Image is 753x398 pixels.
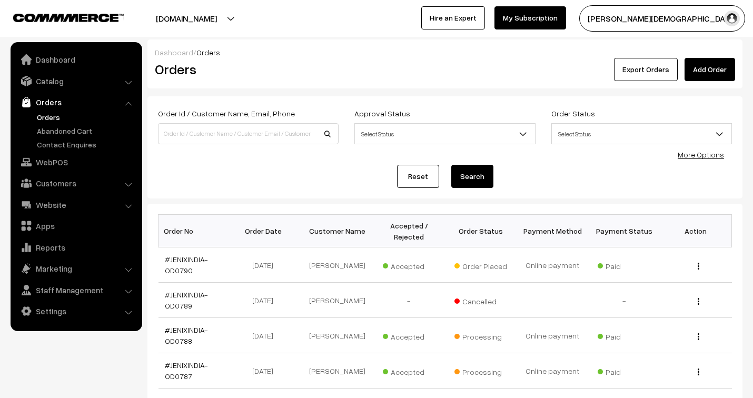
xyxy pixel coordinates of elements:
[230,353,302,389] td: [DATE]
[660,215,731,247] th: Action
[383,329,435,342] span: Accepted
[454,364,507,377] span: Processing
[698,333,699,340] img: Menu
[698,263,699,270] img: Menu
[230,283,302,318] td: [DATE]
[13,174,138,193] a: Customers
[165,361,208,381] a: #JENIXINDIA-OD0787
[13,281,138,300] a: Staff Management
[383,364,435,377] span: Accepted
[354,123,535,144] span: Select Status
[13,11,105,23] a: COMMMERCE
[685,58,735,81] a: Add Order
[397,165,439,188] a: Reset
[421,6,485,29] a: Hire an Expert
[13,50,138,69] a: Dashboard
[588,215,660,247] th: Payment Status
[158,215,230,247] th: Order No
[13,14,124,22] img: COMMMERCE
[13,195,138,214] a: Website
[302,215,373,247] th: Customer Name
[698,369,699,375] img: Menu
[34,125,138,136] a: Abandoned Cart
[517,215,588,247] th: Payment Method
[451,165,493,188] button: Search
[230,247,302,283] td: [DATE]
[119,5,254,32] button: [DOMAIN_NAME]
[155,48,193,57] a: Dashboard
[13,238,138,257] a: Reports
[354,108,410,119] label: Approval Status
[165,255,208,275] a: #JENIXINDIA-OD0790
[165,325,208,345] a: #JENIXINDIA-OD0788
[454,293,507,307] span: Cancelled
[373,283,445,318] td: -
[155,61,338,77] h2: Orders
[551,123,732,144] span: Select Status
[724,11,740,26] img: user
[158,123,339,144] input: Order Id / Customer Name / Customer Email / Customer Phone
[155,47,735,58] div: /
[494,6,566,29] a: My Subscription
[230,318,302,353] td: [DATE]
[551,108,595,119] label: Order Status
[355,125,534,143] span: Select Status
[598,364,650,377] span: Paid
[588,283,660,318] td: -
[13,153,138,172] a: WebPOS
[165,290,208,310] a: #JENIXINDIA-OD0789
[698,298,699,305] img: Menu
[196,48,220,57] span: Orders
[302,283,373,318] td: [PERSON_NAME]
[302,247,373,283] td: [PERSON_NAME]
[579,5,745,32] button: [PERSON_NAME][DEMOGRAPHIC_DATA]
[230,215,302,247] th: Order Date
[454,258,507,272] span: Order Placed
[373,215,445,247] th: Accepted / Rejected
[158,108,295,119] label: Order Id / Customer Name, Email, Phone
[598,258,650,272] span: Paid
[383,258,435,272] span: Accepted
[13,93,138,112] a: Orders
[454,329,507,342] span: Processing
[445,215,517,247] th: Order Status
[517,318,588,353] td: Online payment
[34,112,138,123] a: Orders
[552,125,731,143] span: Select Status
[13,259,138,278] a: Marketing
[13,302,138,321] a: Settings
[678,150,724,159] a: More Options
[517,353,588,389] td: Online payment
[517,247,588,283] td: Online payment
[302,318,373,353] td: [PERSON_NAME]
[13,216,138,235] a: Apps
[598,329,650,342] span: Paid
[614,58,678,81] button: Export Orders
[13,72,138,91] a: Catalog
[34,139,138,150] a: Contact Enquires
[302,353,373,389] td: [PERSON_NAME]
